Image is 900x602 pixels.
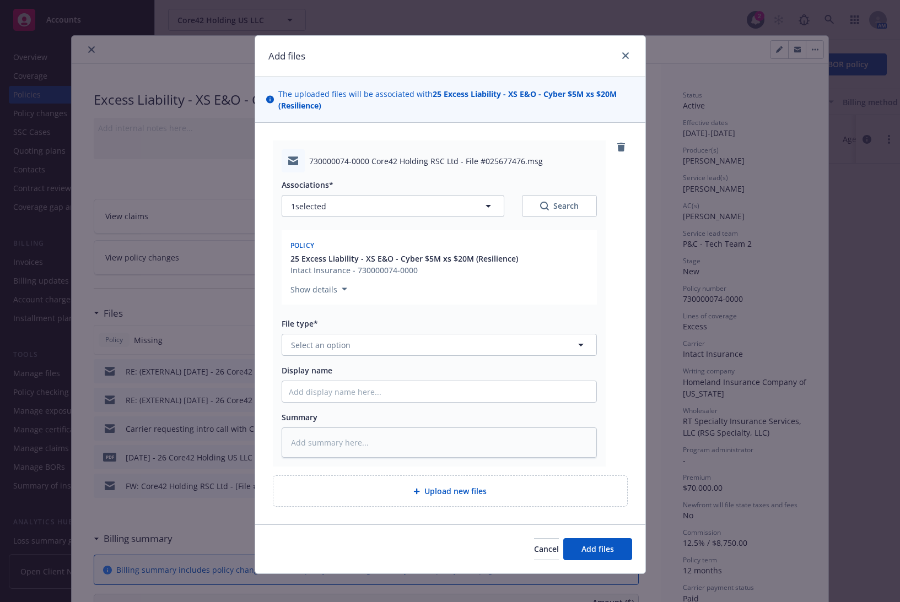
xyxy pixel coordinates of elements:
span: Select an option [291,339,351,351]
input: Add display name here... [282,381,596,402]
div: Upload new files [273,475,628,507]
button: Select an option [282,334,597,356]
span: Upload new files [424,485,487,497]
span: File type* [282,318,318,329]
span: Display name [282,365,332,376]
span: Summary [282,412,317,422]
